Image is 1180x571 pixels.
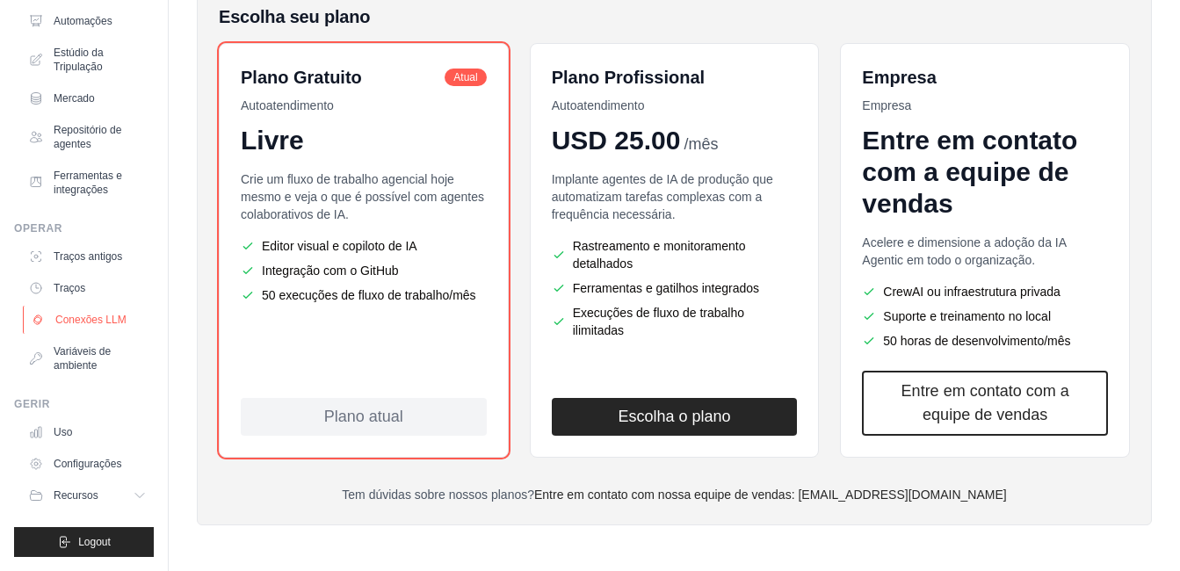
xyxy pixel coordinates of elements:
[21,337,154,379] a: Variáveis de ambiente
[54,344,147,372] font: Variáveis de ambiente
[54,457,121,471] font: Configurações
[54,123,147,151] font: Repositório de agentes
[21,450,154,478] a: Configurações
[241,125,487,156] div: Livre
[21,162,154,204] a: Ferramentas e integrações
[14,397,154,411] div: Gerir
[241,170,487,223] p: Crie um fluxo de trabalho agencial hoje mesmo e veja o que é possível com agentes colaborativos d...
[54,46,147,74] font: Estúdio da Tripulação
[573,304,798,339] font: Execuções de fluxo de trabalho ilimitadas
[14,527,154,557] button: Logout
[55,313,127,327] font: Conexões LLM
[552,170,798,223] p: Implante agentes de IA de produção que automatizam tarefas complexas com a frequência necessária.
[54,488,98,502] span: Recursos
[14,221,154,235] div: Operar
[23,306,156,334] a: Conexões LLM
[21,7,154,35] a: Automações
[21,274,154,302] a: Traços
[21,418,154,446] a: Uso
[883,283,1061,300] font: CrewAI ou infraestrutura privada
[54,91,95,105] font: Mercado
[78,535,111,549] span: Logout
[342,488,1006,502] font: Tem dúvidas sobre nossos planos?
[262,262,399,279] font: Integração com o GitHub
[552,65,705,90] h6: Plano Profissional
[445,69,486,86] span: Atual
[54,14,112,28] font: Automações
[684,133,718,156] span: /mês
[534,488,1007,502] a: Entre em contato com nossa equipe de vendas: [EMAIL_ADDRESS][DOMAIN_NAME]
[862,234,1108,269] p: Acelere e dimensione a adoção da IA Agentic em todo o organização.
[241,65,362,90] h6: Plano Gratuito
[862,97,1108,114] p: Empresa
[1092,487,1180,571] iframe: Chat Widget
[1092,487,1180,571] div: Widget de bate-papo
[54,169,147,197] font: Ferramentas e integrações
[262,237,417,255] font: Editor visual e copiloto de IA
[552,125,681,156] span: USD 25.00
[241,97,487,114] p: Autoatendimento
[883,307,1051,325] font: Suporte e treinamento no local
[883,332,1070,350] font: 50 horas de desenvolvimento/mês
[21,116,154,158] a: Repositório de agentes
[21,481,154,510] button: Recursos
[241,398,487,436] div: Plano atual
[552,398,798,436] button: Escolha o plano
[21,242,154,271] a: Traços antigos
[262,286,476,304] font: 50 execuções de fluxo de trabalho/mês
[21,39,154,81] a: Estúdio da Tripulação
[552,97,798,114] p: Autoatendimento
[862,65,1108,90] h6: Empresa
[862,371,1108,436] a: Entre em contato com a equipe de vendas
[54,425,72,439] font: Uso
[862,125,1108,220] div: Entre em contato com a equipe de vendas
[573,237,798,272] font: Rastreamento e monitoramento detalhados
[219,4,1130,29] h5: Escolha seu plano
[21,84,154,112] a: Mercado
[573,279,759,297] font: Ferramentas e gatilhos integrados
[54,281,85,295] font: Traços
[54,249,122,264] font: Traços antigos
